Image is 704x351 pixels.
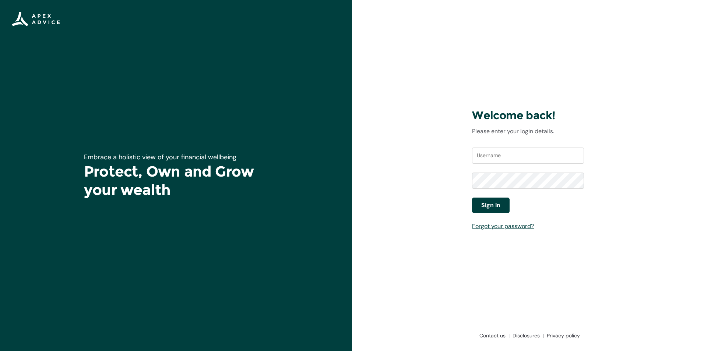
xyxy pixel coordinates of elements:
[476,332,510,339] a: Contact us
[472,222,534,230] a: Forgot your password?
[481,201,500,210] span: Sign in
[472,127,584,136] p: Please enter your login details.
[472,109,584,123] h3: Welcome back!
[472,198,510,213] button: Sign in
[84,153,236,162] span: Embrace a holistic view of your financial wellbeing
[84,162,268,199] h1: Protect, Own and Grow your wealth
[510,332,544,339] a: Disclosures
[12,12,60,26] img: Apex Advice Group
[544,332,580,339] a: Privacy policy
[472,148,584,164] input: Username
